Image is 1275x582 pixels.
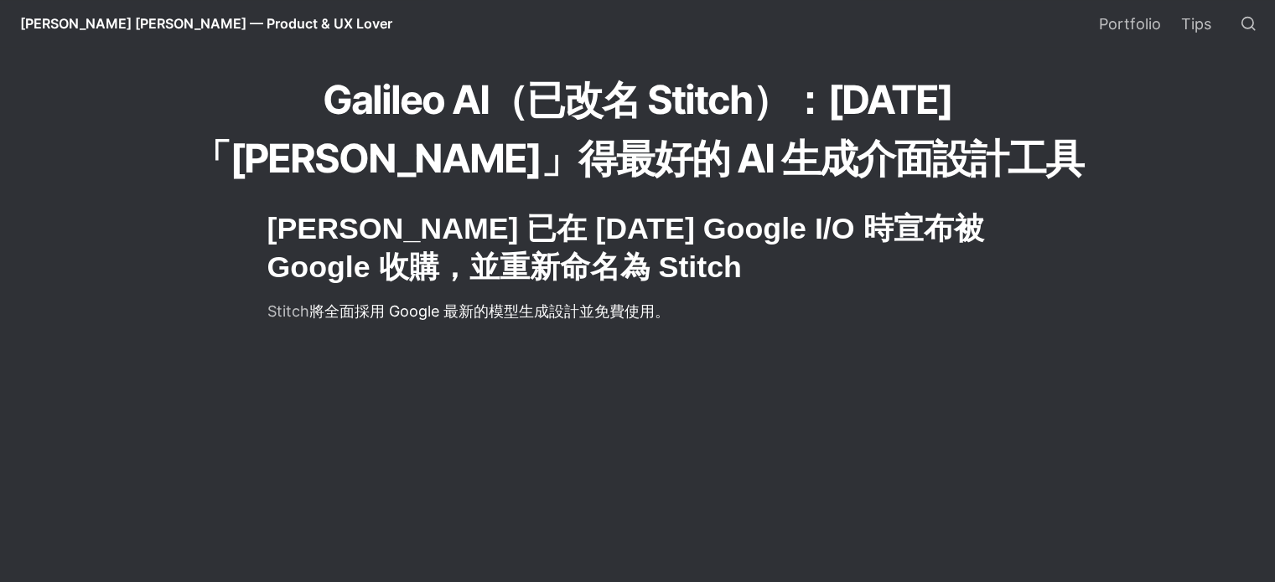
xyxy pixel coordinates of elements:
a: Stitch [267,302,309,320]
span: [PERSON_NAME] [PERSON_NAME] — Product & UX Lover [20,15,392,32]
p: 將全面採用 Google 最新的模型生成設計並免費使用。 [266,297,1010,325]
h2: [PERSON_NAME] 已在 [DATE] Google I/O 時宣布被 Google 收購，並重新命名為 Stitch [266,207,1010,290]
h1: Galileo AI（已改名 Stitch）：[DATE]「[PERSON_NAME]」得最好的 AI 生成介面設計工具 [185,69,1091,190]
